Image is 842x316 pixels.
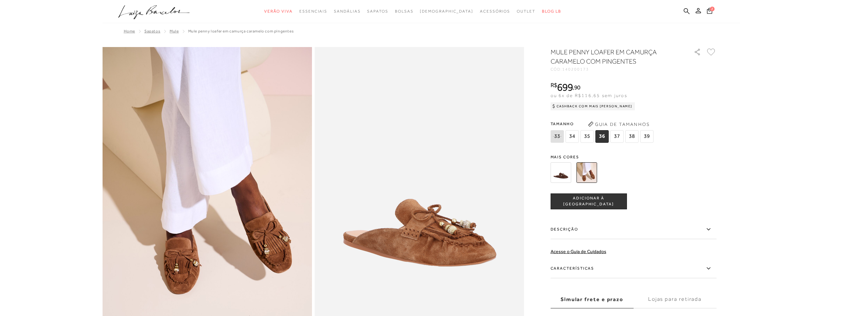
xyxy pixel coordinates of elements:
a: SAPATOS [144,29,160,33]
span: 39 [640,130,653,143]
img: MULE PENNY LOAFER EM CAMURÇA CAFÉ COM PINGENTES [551,162,571,183]
i: , [573,84,580,90]
span: 34 [566,130,579,143]
img: MULE PENNY LOAFER EM CAMURÇA CARAMELO COM PINGENTES [576,162,597,183]
a: noSubCategoriesText [420,5,473,18]
a: categoryNavScreenReaderText [334,5,360,18]
span: Verão Viva [264,9,293,14]
span: 35 [580,130,594,143]
label: Simular frete e prazo [551,290,634,308]
span: 90 [574,84,580,91]
span: Sapatos [367,9,388,14]
button: 2 [705,7,714,16]
span: 699 [557,81,573,93]
span: 36 [595,130,609,143]
span: Sandálias [334,9,360,14]
span: 2 [710,7,715,11]
span: 140200173 [562,67,589,72]
a: categoryNavScreenReaderText [480,5,510,18]
span: BLOG LB [542,9,561,14]
a: Mule [170,29,179,33]
label: Descrição [551,220,717,239]
i: R$ [551,82,557,88]
div: CÓD: [551,67,683,71]
a: Home [124,29,135,33]
span: MULE PENNY LOAFER EM CAMURÇA CARAMELO COM PINGENTES [188,29,294,33]
a: categoryNavScreenReaderText [395,5,414,18]
span: Acessórios [480,9,510,14]
span: ou 6x de R$116,65 sem juros [551,93,627,98]
h1: MULE PENNY LOAFER EM CAMURÇA CARAMELO COM PINGENTES [551,47,675,66]
span: 38 [625,130,639,143]
a: categoryNavScreenReaderText [264,5,293,18]
label: Lojas para retirada [634,290,717,308]
span: 37 [610,130,624,143]
label: Características [551,259,717,278]
span: Outlet [517,9,535,14]
span: Mais cores [551,155,717,159]
div: Cashback com Mais [PERSON_NAME] [551,102,635,110]
span: 33 [551,130,564,143]
a: BLOG LB [542,5,561,18]
a: categoryNavScreenReaderText [299,5,327,18]
span: [DEMOGRAPHIC_DATA] [420,9,473,14]
span: Bolsas [395,9,414,14]
a: categoryNavScreenReaderText [517,5,535,18]
span: Tamanho [551,119,655,129]
button: ADICIONAR À [GEOGRAPHIC_DATA] [551,193,627,209]
span: ADICIONAR À [GEOGRAPHIC_DATA] [551,195,627,207]
a: categoryNavScreenReaderText [367,5,388,18]
button: Guia de Tamanhos [586,119,652,130]
a: Acesse o Guia de Cuidados [551,249,606,254]
span: Essenciais [299,9,327,14]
